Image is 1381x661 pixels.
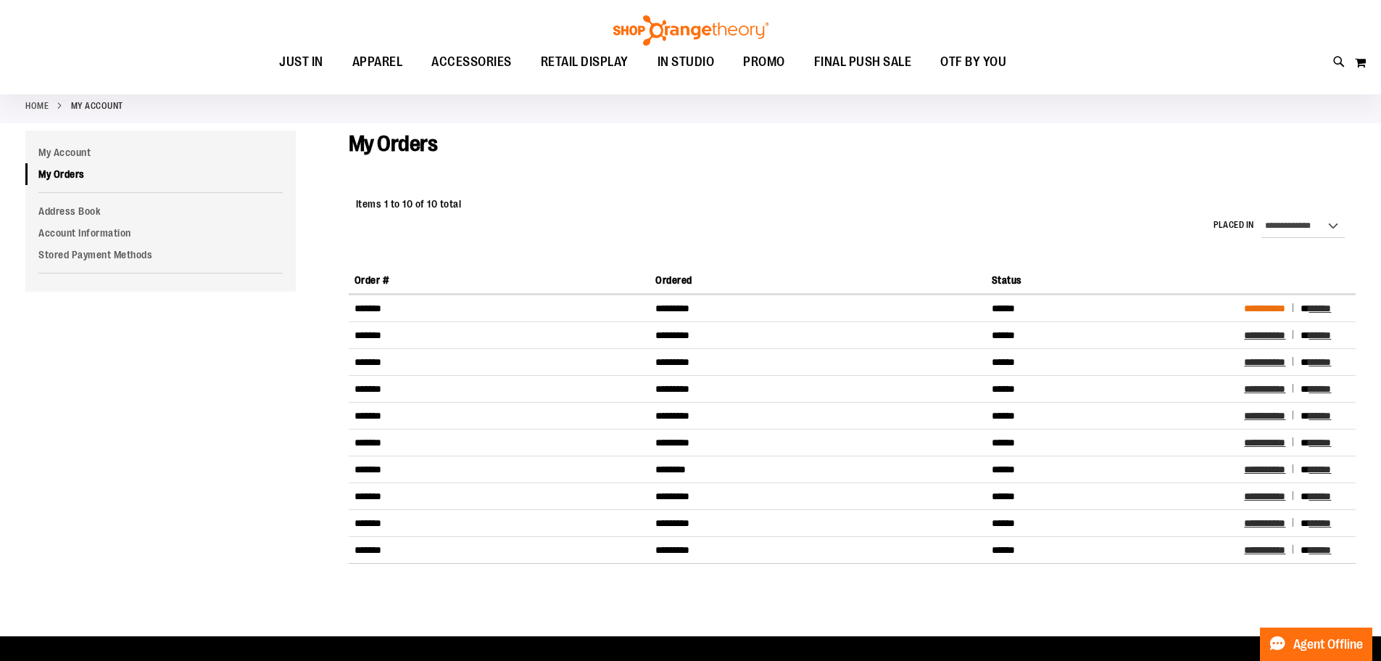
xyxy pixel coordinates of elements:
th: Order # [349,267,650,294]
span: RETAIL DISPLAY [541,46,629,78]
span: My Orders [349,131,438,156]
th: Ordered [650,267,986,294]
span: ACCESSORIES [431,46,512,78]
img: Shop Orangetheory [611,15,771,46]
a: APPAREL [338,46,418,79]
a: PROMO [729,46,800,79]
span: Items 1 to 10 of 10 total [356,198,462,210]
span: Agent Offline [1293,638,1363,652]
a: IN STUDIO [643,46,729,79]
span: FINAL PUSH SALE [814,46,912,78]
a: ACCESSORIES [417,46,526,79]
a: My Account [25,141,296,163]
a: Account Information [25,222,296,244]
span: OTF BY YOU [940,46,1006,78]
a: RETAIL DISPLAY [526,46,643,79]
a: FINAL PUSH SALE [800,46,926,79]
span: APPAREL [352,46,403,78]
strong: My Account [71,99,123,112]
span: JUST IN [279,46,323,78]
button: Agent Offline [1260,628,1372,661]
a: JUST IN [265,46,338,79]
span: IN STUDIO [658,46,715,78]
span: PROMO [743,46,785,78]
a: My Orders [25,163,296,185]
a: OTF BY YOU [926,46,1021,79]
a: Address Book [25,200,296,222]
a: Stored Payment Methods [25,244,296,266]
a: Home [25,99,49,112]
label: Placed in [1214,219,1254,231]
th: Status [986,267,1238,294]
